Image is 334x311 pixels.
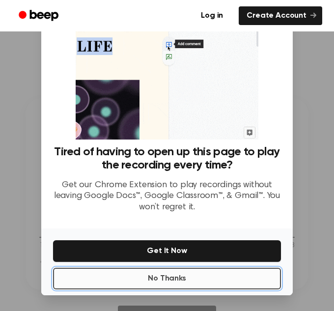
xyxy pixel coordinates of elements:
button: Get It Now [53,240,281,262]
a: Create Account [239,6,322,25]
h3: Tired of having to open up this page to play the recording every time? [53,145,281,172]
button: No Thanks [53,268,281,289]
p: Get our Chrome Extension to play recordings without leaving Google Docs™, Google Classroom™, & Gm... [53,180,281,213]
a: Log in [191,4,233,27]
a: Beep [12,6,67,26]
